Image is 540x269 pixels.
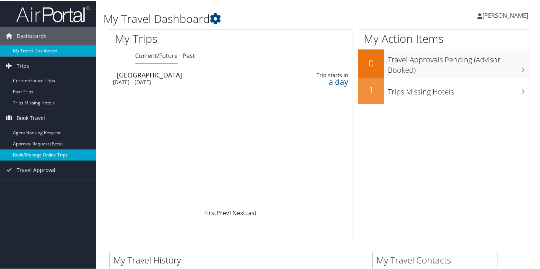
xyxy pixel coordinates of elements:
a: Current/Future [135,51,178,59]
a: 0Travel Approvals Pending (Advisor Booked) [358,49,530,77]
div: [GEOGRAPHIC_DATA] [117,71,272,77]
span: Travel Approval [17,160,55,179]
a: Next [232,208,245,216]
h2: My Travel History [113,253,366,266]
span: Book Travel [17,108,45,127]
span: [PERSON_NAME] [482,11,528,19]
h2: 0 [358,56,384,69]
h1: My Trips [115,30,245,46]
h2: My Travel Contacts [376,253,498,266]
img: airportal-logo.png [16,5,90,22]
h3: Trips Missing Hotels [388,82,530,96]
h3: Travel Approvals Pending (Advisor Booked) [388,50,530,75]
h2: 1 [358,83,384,96]
a: Last [245,208,257,216]
a: Past [183,51,195,59]
span: Trips [17,56,29,75]
a: 1 [229,208,232,216]
a: First [204,208,216,216]
div: [DATE] - [DATE] [113,78,269,85]
span: Dashboards [17,26,47,45]
a: Prev [216,208,229,216]
h1: My Action Items [358,30,530,46]
a: 1Trips Missing Hotels [358,77,530,103]
a: [PERSON_NAME] [477,4,536,26]
h1: My Travel Dashboard [103,10,392,26]
div: Trip starts in [296,71,348,78]
div: a day [296,78,348,85]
